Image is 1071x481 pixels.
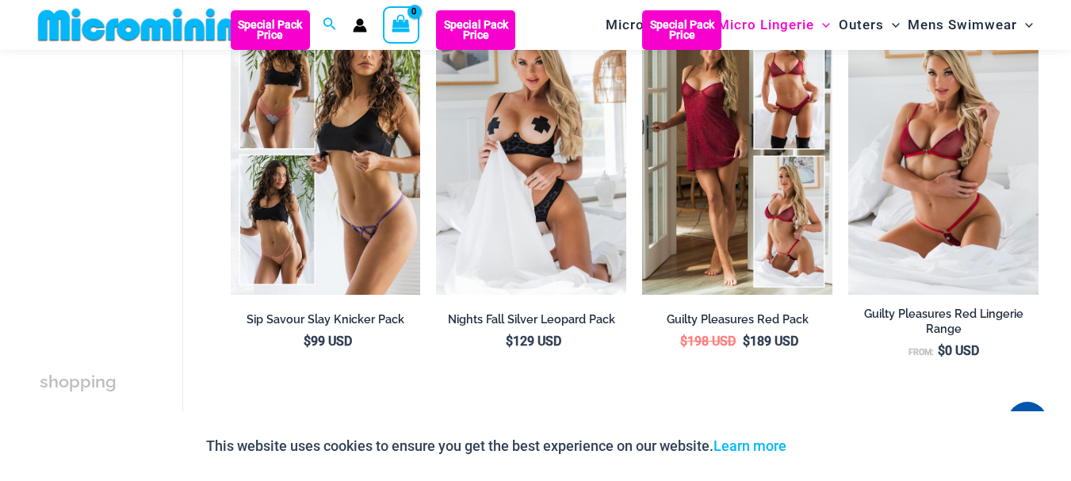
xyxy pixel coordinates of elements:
[713,5,834,45] a: Micro LingerieMenu ToggleMenu Toggle
[743,334,750,349] span: $
[713,437,786,454] a: Learn more
[938,343,945,358] span: $
[304,334,352,349] bdi: 99 USD
[884,5,900,45] span: Menu Toggle
[642,10,832,296] a: Guilty Pleasures Red Collection Pack F Guilty Pleasures Red Collection Pack BGuilty Pleasures Red...
[436,10,626,296] img: Nights Fall Silver Leopard 1036 Bra 6046 Thong 09v2
[231,312,421,327] h2: Sip Savour Slay Knicker Pack
[642,312,832,327] h2: Guilty Pleasures Red Pack
[506,334,561,349] bdi: 129 USD
[848,307,1038,336] h2: Guilty Pleasures Red Lingerie Range
[40,368,127,449] h3: Micro Lingerie
[848,307,1038,342] a: Guilty Pleasures Red Lingerie Range
[743,334,798,349] bdi: 189 USD
[694,5,710,45] span: Menu Toggle
[436,312,626,333] a: Nights Fall Silver Leopard Pack
[717,5,814,45] span: Micro Lingerie
[383,6,419,43] a: View Shopping Cart, empty
[231,10,421,296] a: Collection Pack (9) Collection Pack b (5)Collection Pack b (5)
[680,334,687,349] span: $
[908,347,934,357] span: From:
[848,10,1038,296] img: Guilty Pleasures Red 1045 Bra 689 Micro 05
[436,312,626,327] h2: Nights Fall Silver Leopard Pack
[642,20,721,40] b: Special Pack Price
[40,372,117,391] span: shopping
[908,5,1017,45] span: Mens Swimwear
[231,312,421,333] a: Sip Savour Slay Knicker Pack
[642,10,832,296] img: Guilty Pleasures Red Collection Pack F
[599,2,1039,48] nav: Site Navigation
[904,5,1037,45] a: Mens SwimwearMenu ToggleMenu Toggle
[323,15,337,35] a: Search icon link
[436,10,626,296] a: Nights Fall Silver Leopard 1036 Bra 6046 Thong 09v2 Nights Fall Silver Leopard 1036 Bra 6046 Thon...
[436,20,515,40] b: Special Pack Price
[1017,5,1033,45] span: Menu Toggle
[938,343,979,358] bdi: 0 USD
[848,10,1038,296] a: Guilty Pleasures Red 1045 Bra 689 Micro 05Guilty Pleasures Red 1045 Bra 689 Micro 06Guilty Pleasu...
[32,7,293,43] img: MM SHOP LOGO FLAT
[835,5,904,45] a: OutersMenu ToggleMenu Toggle
[642,312,832,333] a: Guilty Pleasures Red Pack
[602,5,713,45] a: Micro BikinisMenu ToggleMenu Toggle
[798,427,866,465] button: Accept
[304,334,311,349] span: $
[231,10,421,296] img: Collection Pack (9)
[353,18,367,32] a: Account icon link
[506,334,513,349] span: $
[606,5,694,45] span: Micro Bikinis
[40,2,182,319] iframe: TrustedSite Certified
[839,5,884,45] span: Outers
[206,434,786,458] p: This website uses cookies to ensure you get the best experience on our website.
[680,334,736,349] bdi: 198 USD
[231,20,310,40] b: Special Pack Price
[814,5,830,45] span: Menu Toggle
